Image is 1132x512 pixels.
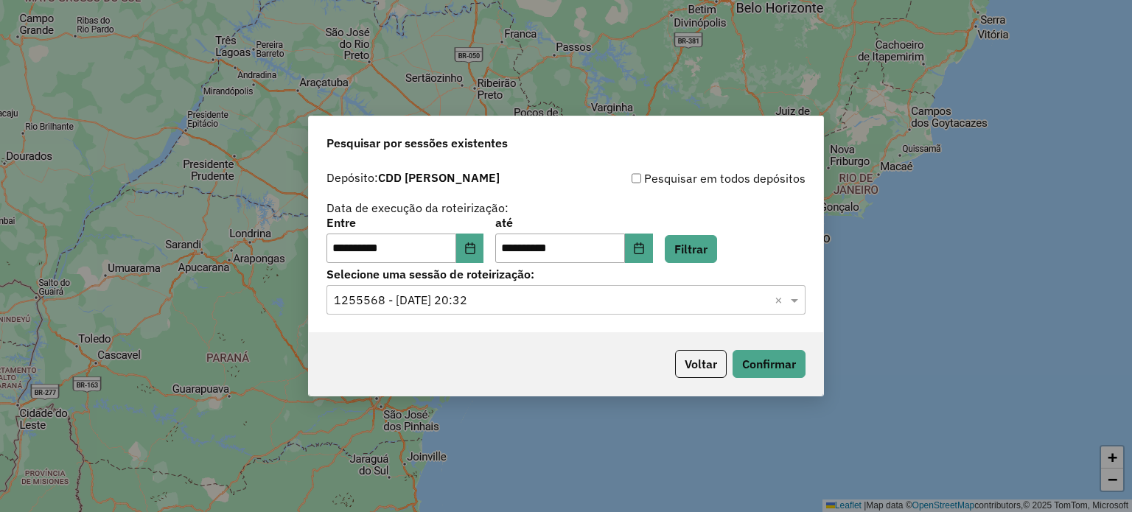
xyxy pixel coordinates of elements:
label: Selecione uma sessão de roteirização: [326,265,806,283]
div: Pesquisar em todos depósitos [566,169,806,187]
button: Choose Date [456,234,484,263]
label: Depósito: [326,169,500,186]
span: Clear all [775,291,787,309]
button: Confirmar [733,350,806,378]
label: até [495,214,652,231]
button: Voltar [675,350,727,378]
button: Filtrar [665,235,717,263]
strong: CDD [PERSON_NAME] [378,170,500,185]
span: Pesquisar por sessões existentes [326,134,508,152]
label: Data de execução da roteirização: [326,199,509,217]
button: Choose Date [625,234,653,263]
label: Entre [326,214,483,231]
